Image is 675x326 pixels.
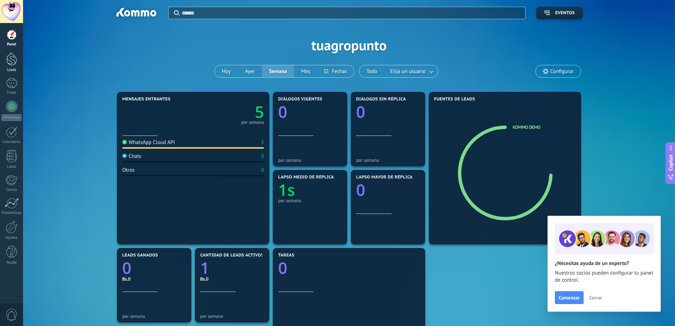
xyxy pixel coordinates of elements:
h2: ¿Necesitas ayuda de un experto? [555,260,653,267]
a: 5 [193,101,264,123]
button: Cerrar [586,292,605,303]
span: Fuentes de leads [434,97,475,102]
a: Kommo Demo [513,124,540,130]
div: por semana [278,198,342,203]
div: 5 [261,139,264,146]
span: Mensajes entrantes [122,97,170,102]
span: Diálogos vigentes [278,97,322,102]
span: Cantidad de leads activos [200,253,264,258]
span: Leads ganados [122,253,158,258]
div: Correo [1,188,22,192]
span: Tareas [278,253,294,258]
div: Chats [122,153,141,160]
button: Elija un usuario [384,65,438,77]
a: 1 [200,257,264,279]
div: Panel [1,42,22,47]
button: Ayer [238,65,262,77]
div: 0 [261,153,264,160]
div: por semana [200,314,264,319]
div: por semana [278,158,342,163]
button: Fechas [317,65,354,77]
button: Mes [294,65,317,77]
div: Estadísticas [1,211,22,215]
div: Chats [1,90,22,95]
span: Lapso medio de réplica [278,175,334,180]
text: 0 [356,179,365,201]
span: Comenzar [559,295,580,300]
text: 0 [278,101,287,123]
span: Cerrar [589,295,602,300]
button: Todo [359,65,384,77]
span: Diálogos sin réplica [356,97,406,102]
a: 0 [122,257,186,279]
img: WhatsApp Cloud API [122,140,127,144]
span: Configurar [550,68,574,74]
div: 0 [261,167,264,173]
div: Bs.0 [122,276,186,282]
div: Ajustes [1,236,22,240]
div: Otros [122,167,135,173]
div: WhatsApp Cloud API [122,139,175,146]
div: WhatsApp [1,114,22,121]
div: Bs.0 [200,276,264,282]
span: Copilot [667,154,674,171]
button: Semana [262,65,294,77]
div: por semana [356,158,420,163]
div: por semana [122,314,186,319]
span: Lapso mayor de réplica [356,175,412,180]
text: 1s [278,179,295,201]
div: por semana [241,121,264,124]
div: Ayuda [1,260,22,265]
text: 5 [255,101,264,123]
div: Calendario [1,140,22,144]
button: Comenzar [555,291,584,304]
div: Leads [1,68,22,72]
span: Eventos [555,11,575,16]
a: 0 [278,257,420,279]
text: 0 [122,257,131,279]
text: 0 [356,101,365,123]
img: Chats [122,154,127,158]
span: Nuestros socios pueden configurar tu panel de control. [555,270,653,284]
div: Listas [1,165,22,169]
button: Eventos [536,7,583,19]
span: Elija un usuario [389,67,427,76]
button: Hoy [215,65,238,77]
text: 1 [200,257,209,279]
text: 0 [278,257,287,279]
